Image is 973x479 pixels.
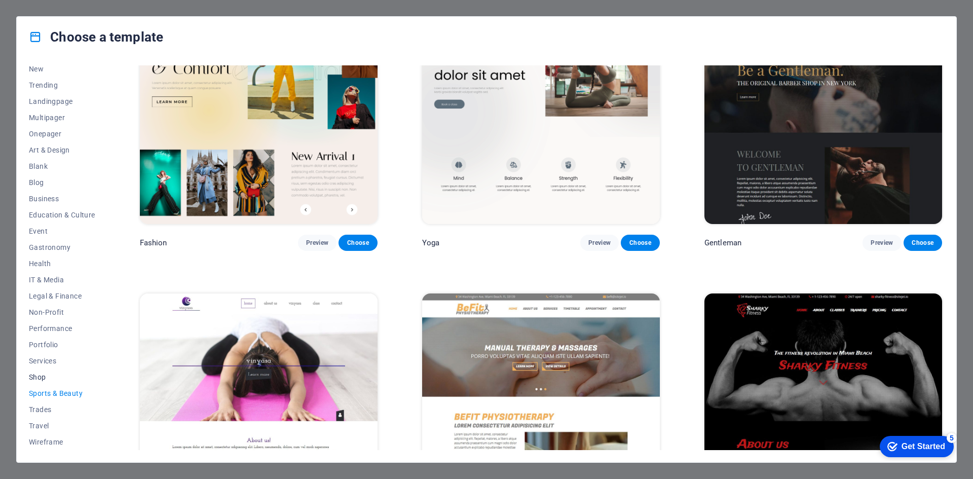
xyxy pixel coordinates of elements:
button: Onepager [29,126,95,142]
p: Yoga [422,238,440,248]
button: Sports & Beauty [29,385,95,401]
span: Trending [29,81,95,89]
button: Services [29,353,95,369]
span: Blank [29,162,95,170]
p: Gentleman [704,238,741,248]
span: Travel [29,422,95,430]
button: Choose [904,235,942,251]
span: Non-Profit [29,308,95,316]
span: Wireframe [29,438,95,446]
span: Performance [29,324,95,333]
button: Event [29,223,95,239]
button: Education & Culture [29,207,95,223]
span: Shop [29,373,95,381]
button: Blank [29,158,95,174]
span: Business [29,195,95,203]
button: Portfolio [29,337,95,353]
span: Health [29,260,95,268]
div: Get Started [30,11,73,20]
span: Event [29,227,95,235]
button: Legal & Finance [29,288,95,304]
div: Get Started 5 items remaining, 0% complete [8,5,82,26]
p: Fashion [140,238,167,248]
button: Preview [863,235,901,251]
span: Preview [588,239,611,247]
span: IT & Media [29,276,95,284]
button: New [29,61,95,77]
button: Non-Profit [29,304,95,320]
button: Trades [29,401,95,418]
span: Sports & Beauty [29,389,95,397]
button: Preview [580,235,619,251]
button: Shop [29,369,95,385]
button: Trending [29,77,95,93]
button: Landingpage [29,93,95,109]
span: Preview [871,239,893,247]
button: Choose [339,235,377,251]
span: Art & Design [29,146,95,154]
button: Art & Design [29,142,95,158]
span: Trades [29,406,95,414]
span: Choose [629,239,651,247]
button: Business [29,191,95,207]
button: Wireframe [29,434,95,450]
span: Choose [347,239,369,247]
button: IT & Media [29,272,95,288]
span: Education & Culture [29,211,95,219]
h4: Choose a template [29,29,163,45]
button: Health [29,255,95,272]
button: Gastronomy [29,239,95,255]
img: Gentleman [704,5,942,224]
span: Services [29,357,95,365]
span: Preview [306,239,328,247]
button: Preview [298,235,336,251]
div: 5 [75,2,85,12]
button: Performance [29,320,95,337]
img: Fashion [140,5,378,224]
span: Multipager [29,114,95,122]
span: Legal & Finance [29,292,95,300]
span: Blog [29,178,95,187]
img: Yoga [422,5,660,224]
button: Multipager [29,109,95,126]
span: Choose [912,239,934,247]
span: Portfolio [29,341,95,349]
button: Blog [29,174,95,191]
span: Gastronomy [29,243,95,251]
span: New [29,65,95,73]
span: Onepager [29,130,95,138]
span: Landingpage [29,97,95,105]
button: Travel [29,418,95,434]
button: Choose [621,235,659,251]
